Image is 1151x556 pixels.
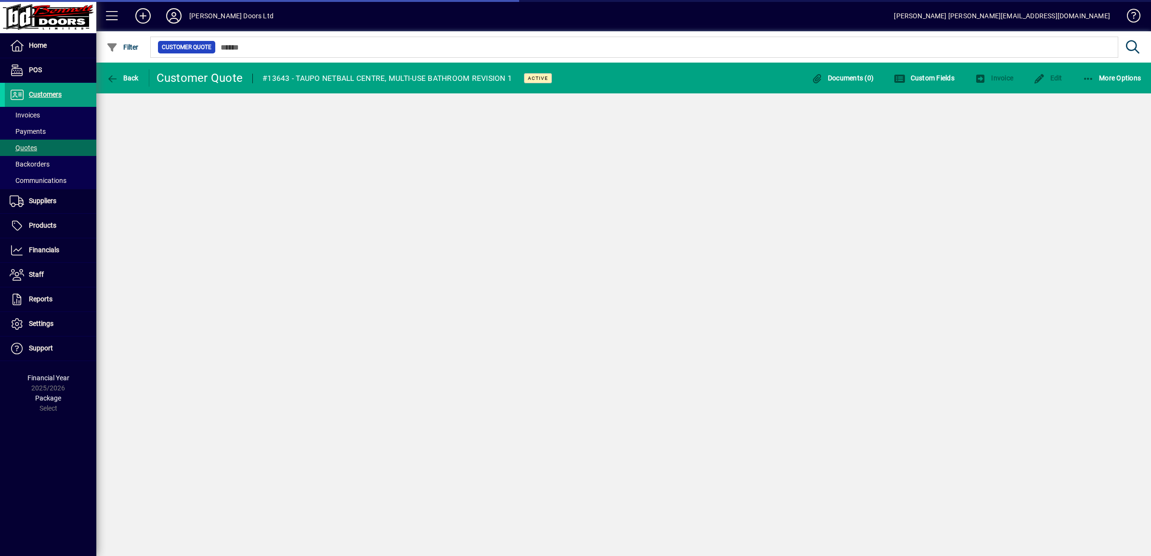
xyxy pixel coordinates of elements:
span: Documents (0) [811,74,874,82]
div: #13643 - TAUPO NETBALL CENTRE, MULTI-USE BATHROOM REVISION 1 [262,71,512,86]
a: Invoices [5,107,96,123]
a: Suppliers [5,189,96,213]
app-page-header-button: Back [96,69,149,87]
a: Financials [5,238,96,262]
span: Filter [106,43,139,51]
a: Payments [5,123,96,140]
button: Custom Fields [891,69,957,87]
a: Backorders [5,156,96,172]
a: Home [5,34,96,58]
span: Customer Quote [162,42,211,52]
button: Invoice [972,69,1016,87]
a: Communications [5,172,96,189]
a: Knowledge Base [1120,2,1139,33]
div: [PERSON_NAME] Doors Ltd [189,8,274,24]
button: Documents (0) [809,69,876,87]
span: Home [29,41,47,49]
span: Edit [1033,74,1062,82]
span: Payments [10,128,46,135]
span: Invoice [975,74,1013,82]
a: Support [5,336,96,361]
span: Custom Fields [894,74,955,82]
span: Active [528,75,548,81]
button: More Options [1080,69,1144,87]
a: Products [5,214,96,238]
button: Filter [104,39,141,56]
span: Package [35,394,61,402]
span: Support [29,344,53,352]
button: Back [104,69,141,87]
a: Reports [5,287,96,311]
span: Staff [29,271,44,278]
span: Communications [10,177,66,184]
span: Financials [29,246,59,254]
span: Back [106,74,139,82]
span: Suppliers [29,197,56,205]
span: POS [29,66,42,74]
a: Staff [5,263,96,287]
button: Edit [1031,69,1065,87]
span: Customers [29,91,62,98]
div: Customer Quote [157,70,243,86]
a: Quotes [5,140,96,156]
span: Products [29,221,56,229]
span: Backorders [10,160,50,168]
span: Invoices [10,111,40,119]
span: Quotes [10,144,37,152]
div: [PERSON_NAME] [PERSON_NAME][EMAIL_ADDRESS][DOMAIN_NAME] [894,8,1110,24]
span: Settings [29,320,53,327]
button: Add [128,7,158,25]
a: POS [5,58,96,82]
span: More Options [1083,74,1141,82]
button: Profile [158,7,189,25]
span: Reports [29,295,52,303]
span: Financial Year [27,374,69,382]
a: Settings [5,312,96,336]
